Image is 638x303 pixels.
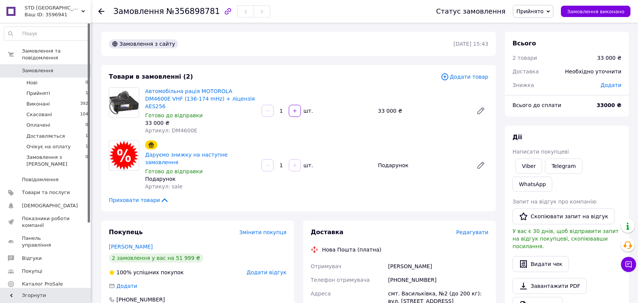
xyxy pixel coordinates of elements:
div: Подарунок [375,160,470,171]
span: Дії [513,134,522,141]
span: [DEMOGRAPHIC_DATA] [22,202,78,209]
div: шт. [302,162,314,169]
a: Viber [516,158,542,174]
span: 2 товари [513,55,537,61]
a: Автомобільна рація MOTOROLA DM4600E VHF (136-174 mHz) + ліцензія AES256 [145,88,255,109]
span: 0 [85,122,88,129]
span: Телефон отримувача [311,277,370,283]
span: Замовлення та повідомлення [22,48,91,61]
div: 33 000 ₴ [145,119,256,127]
span: 0 [85,154,88,168]
button: Чат з покупцем [621,257,636,272]
span: 1 [85,133,88,140]
span: Відгуки [22,255,42,262]
span: Товари в замовленні (2) [109,73,193,80]
a: Редагувати [473,158,488,173]
span: Додати товар [441,73,488,81]
div: 33 000 ₴ [597,54,621,62]
span: Готово до відправки [145,168,203,174]
span: Замовлення [22,67,53,74]
div: Подарунок [145,175,256,183]
span: Додати [116,283,137,289]
span: Замовлення з [PERSON_NAME] [26,154,85,168]
a: WhatsApp [513,177,552,192]
div: Повернутися назад [98,8,104,15]
span: Написати покупцеві [513,149,569,155]
span: Адреса [311,291,331,297]
span: Скасовані [26,111,52,118]
img: Автомобільна рація MOTOROLA DM4600E VHF (136-174 mHz) + ліцензія AES256 [109,88,139,117]
img: Даруємо знижку на наступне замовлення [109,141,139,170]
span: Товари та послуги [22,189,70,196]
span: 104 [80,111,88,118]
span: 0 [85,79,88,86]
span: Змінити покупця [239,229,286,235]
div: Нова Пошта (платна) [320,246,383,253]
span: Очікує на оплату [26,143,71,150]
span: Нові [26,79,37,86]
span: Доставка [513,68,539,75]
span: Отримувач [311,263,341,269]
span: №356898781 [166,7,220,16]
span: 1 [85,90,88,97]
span: STD Kiev [25,5,81,11]
span: Всього до сплати [513,102,561,108]
div: Замовлення з сайту [109,39,178,48]
div: 33 000 ₴ [375,106,470,116]
a: [PERSON_NAME] [109,244,153,250]
div: Необхідно уточнити [561,63,626,80]
span: Приховати товари [109,196,169,204]
span: Редагувати [456,229,488,235]
span: Показники роботи компанії [22,215,70,229]
span: Всього [513,40,536,47]
span: Повідомлення [22,176,59,183]
span: Каталог ProSale [22,281,63,287]
span: Замовлення виконано [567,9,624,14]
span: У вас є 30 днів, щоб відправити запит на відгук покупцеві, скопіювавши посилання. [513,228,619,249]
a: Завантажити PDF [513,278,587,294]
span: Доставляється [26,133,65,140]
button: Замовлення виконано [561,6,630,17]
div: Статус замовлення [436,8,506,15]
input: Пошук [4,27,88,40]
button: Скопіювати запит на відгук [513,208,615,224]
time: [DATE] 15:43 [454,41,488,47]
span: Покупець [109,228,143,236]
a: Даруємо знижку на наступне замовлення [145,152,228,165]
a: Telegram [545,158,582,174]
span: Прийняті [26,90,50,97]
span: Запит на відгук про компанію [513,199,596,205]
span: Замовлення [113,7,164,16]
div: 2 замовлення у вас на 51 999 ₴ [109,253,203,263]
div: успішних покупок [109,269,184,276]
div: [PHONE_NUMBER] [387,273,490,287]
div: Ваш ID: 3596941 [25,11,91,18]
span: Додати [601,82,621,88]
span: Доставка [311,228,344,236]
span: Артикул: sale [145,183,183,190]
span: Панель управління [22,235,70,249]
span: Оплачені [26,122,50,129]
span: Покупці [22,268,42,275]
span: Додати відгук [247,269,286,275]
button: Видати чек [513,256,569,272]
a: Редагувати [473,103,488,118]
span: 1 [85,143,88,150]
span: 392 [80,101,88,107]
span: Виконані [26,101,50,107]
span: Артикул: DM4600E [145,127,197,134]
div: шт. [302,107,314,115]
b: 33000 ₴ [596,102,621,108]
span: Прийнято [516,8,544,14]
span: Готово до відправки [145,112,203,118]
div: [PERSON_NAME] [387,259,490,273]
span: 100% [116,269,132,275]
span: Знижка [513,82,534,88]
